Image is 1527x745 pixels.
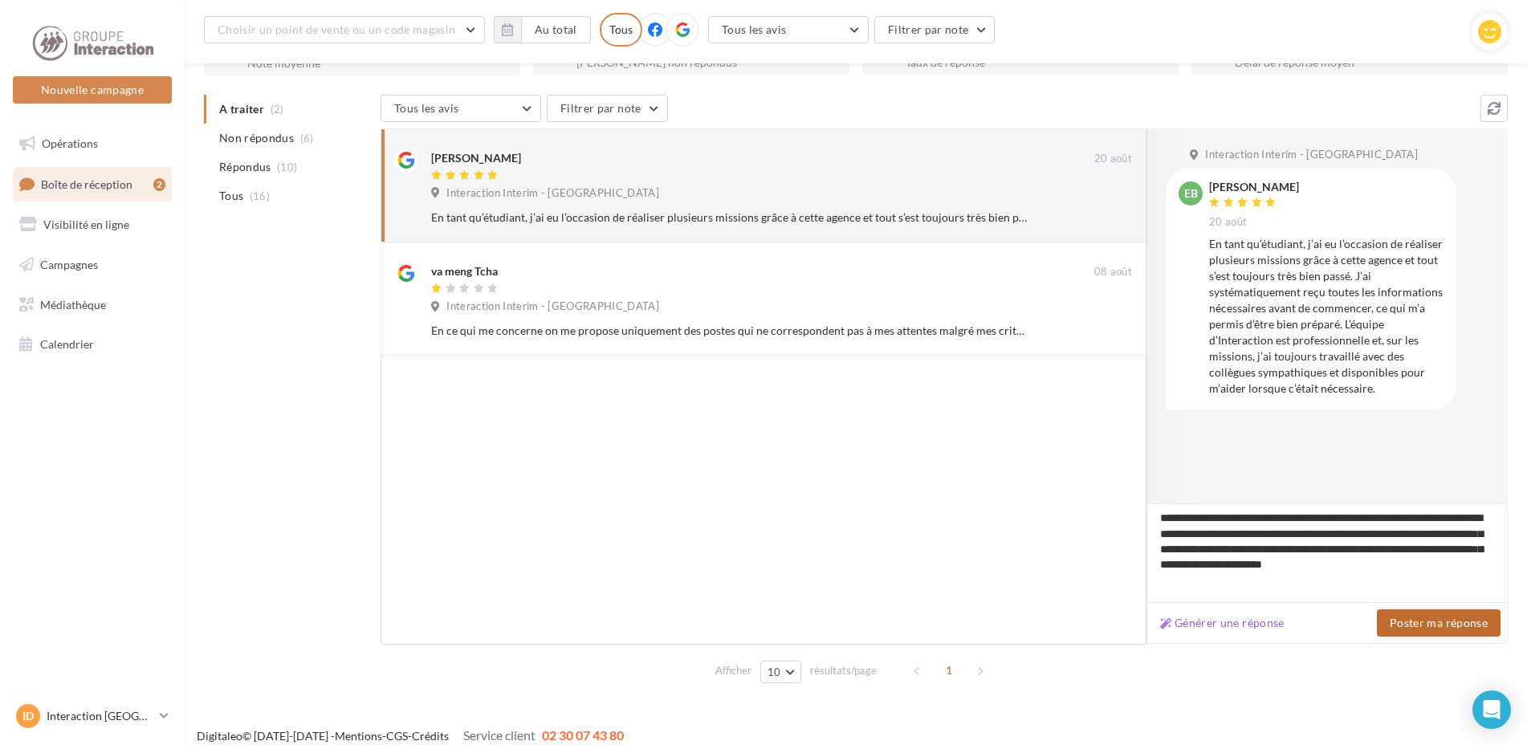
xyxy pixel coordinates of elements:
[42,136,98,150] span: Opérations
[1184,185,1198,202] span: eb
[494,16,591,43] button: Au total
[446,299,659,314] span: Interaction Interim - [GEOGRAPHIC_DATA]
[219,188,243,204] span: Tous
[708,16,869,43] button: Tous les avis
[1205,148,1418,162] span: Interaction Interim - [GEOGRAPHIC_DATA]
[277,161,297,173] span: (10)
[250,189,270,202] span: (16)
[760,661,801,683] button: 10
[1209,181,1299,193] div: [PERSON_NAME]
[521,16,591,43] button: Au total
[446,186,659,201] span: Interaction Interim - [GEOGRAPHIC_DATA]
[1377,609,1501,637] button: Poster ma réponse
[722,22,787,36] span: Tous les avis
[936,657,962,683] span: 1
[13,701,172,731] a: ID Interaction [GEOGRAPHIC_DATA]
[335,729,382,743] a: Mentions
[300,132,314,145] span: (6)
[219,130,294,146] span: Non répondus
[197,729,242,743] a: Digitaleo
[40,337,94,351] span: Calendrier
[600,13,642,47] div: Tous
[197,729,624,743] span: © [DATE]-[DATE] - - -
[547,95,668,122] button: Filtrer par note
[715,663,751,678] span: Afficher
[204,16,485,43] button: Choisir un point de vente ou un code magasin
[10,167,175,202] a: Boîte de réception2
[1094,265,1132,279] span: 08 août
[1154,613,1291,633] button: Générer une réponse
[381,95,541,122] button: Tous les avis
[10,127,175,161] a: Opérations
[431,263,498,279] div: va meng Tcha
[218,22,455,36] span: Choisir un point de vente ou un code magasin
[1472,690,1511,729] div: Open Intercom Messenger
[874,16,996,43] button: Filtrer par note
[40,258,98,271] span: Campagnes
[43,218,129,231] span: Visibilité en ligne
[10,288,175,322] a: Médiathèque
[153,178,165,191] div: 2
[412,729,449,743] a: Crédits
[10,208,175,242] a: Visibilité en ligne
[431,323,1028,339] div: En ce qui me concerne on me propose uniquement des postes qui ne correspondent pas à mes attentes...
[47,708,153,724] p: Interaction [GEOGRAPHIC_DATA]
[219,159,271,175] span: Répondus
[810,663,877,678] span: résultats/page
[394,101,459,115] span: Tous les avis
[431,150,521,166] div: [PERSON_NAME]
[1209,236,1444,397] div: En tant qu’étudiant, j’ai eu l’occasion de réaliser plusieurs missions grâce à cette agence et to...
[542,727,624,743] span: 02 30 07 43 80
[40,297,106,311] span: Médiathèque
[1209,215,1247,230] span: 20 août
[10,328,175,361] a: Calendrier
[431,210,1028,226] div: En tant qu’étudiant, j’ai eu l’occasion de réaliser plusieurs missions grâce à cette agence et to...
[768,666,781,678] span: 10
[10,248,175,282] a: Campagnes
[463,727,535,743] span: Service client
[41,177,132,190] span: Boîte de réception
[386,729,408,743] a: CGS
[13,76,172,104] button: Nouvelle campagne
[22,708,34,724] span: ID
[1094,152,1132,166] span: 20 août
